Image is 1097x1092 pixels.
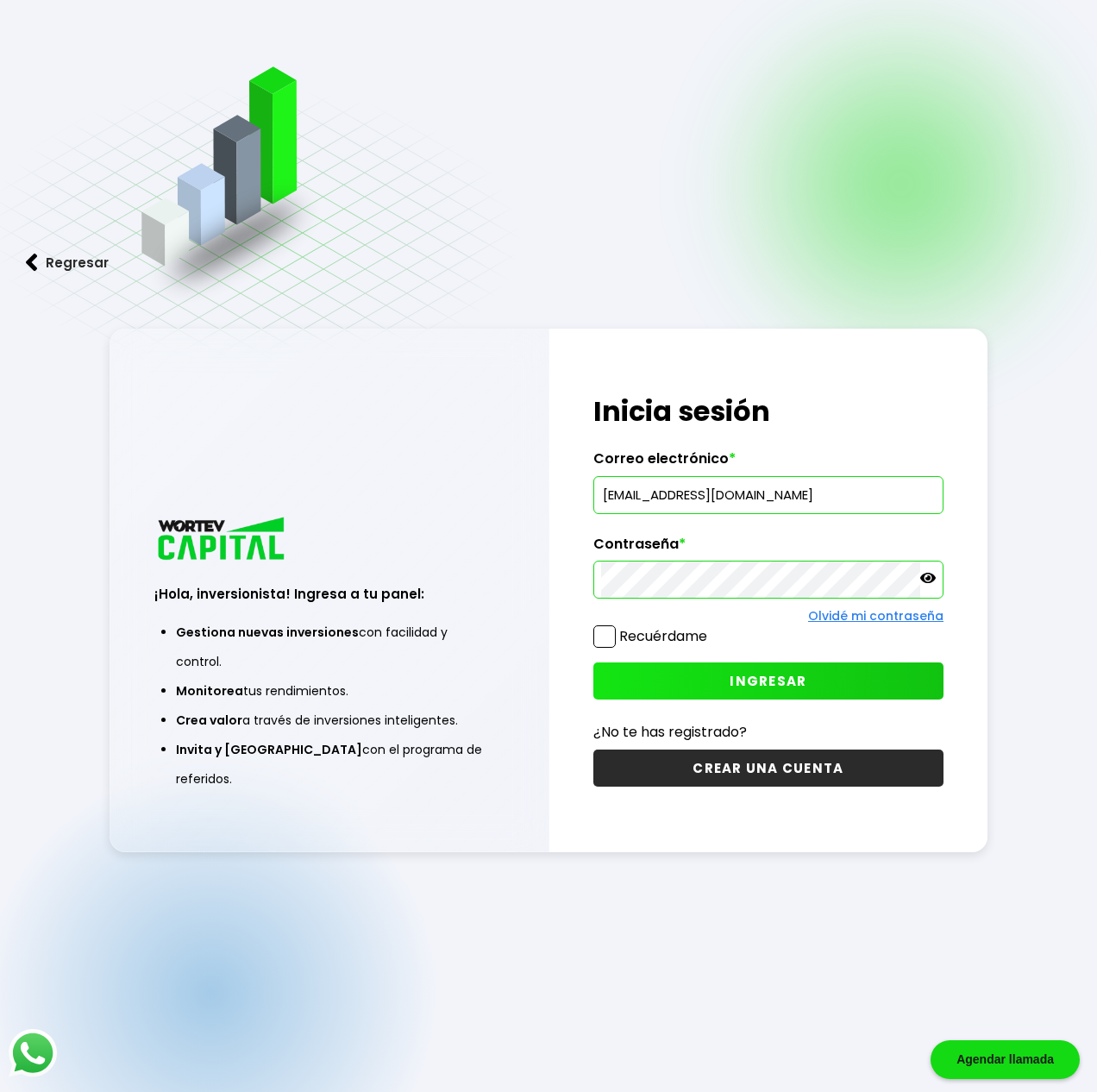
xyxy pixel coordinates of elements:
a: Olvidé mi contraseña [808,607,943,624]
span: Invita y [GEOGRAPHIC_DATA] [176,741,362,758]
img: logos_whatsapp-icon.242b2217.svg [9,1029,57,1077]
img: logo_wortev_capital [154,515,291,566]
h3: ¡Hola, inversionista! Ingresa a tu panel: [154,584,505,604]
li: a través de inversiones inteligentes. [176,706,483,735]
button: CREAR UNA CUENTA [593,750,943,787]
label: Contraseña [593,536,943,562]
li: tus rendimientos. [176,676,483,706]
li: con el programa de referidos. [176,735,483,794]
span: Monitorea [176,682,243,700]
span: INGRESAR [730,672,806,690]
a: ¿No te has registrado?CREAR UNA CUENTA [593,721,943,787]
p: ¿No te has registrado? [593,721,943,743]
span: Gestiona nuevas inversiones [176,624,359,641]
span: Crea valor [176,712,242,729]
div: Agendar llamada [931,1040,1080,1079]
h1: Inicia sesión [593,391,943,432]
button: INGRESAR [593,662,943,700]
img: flecha izquierda [26,254,38,272]
label: Recuérdame [619,626,707,646]
label: Correo electrónico [593,450,943,476]
input: hola@wortev.capital [601,477,936,513]
li: con facilidad y control. [176,618,483,676]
